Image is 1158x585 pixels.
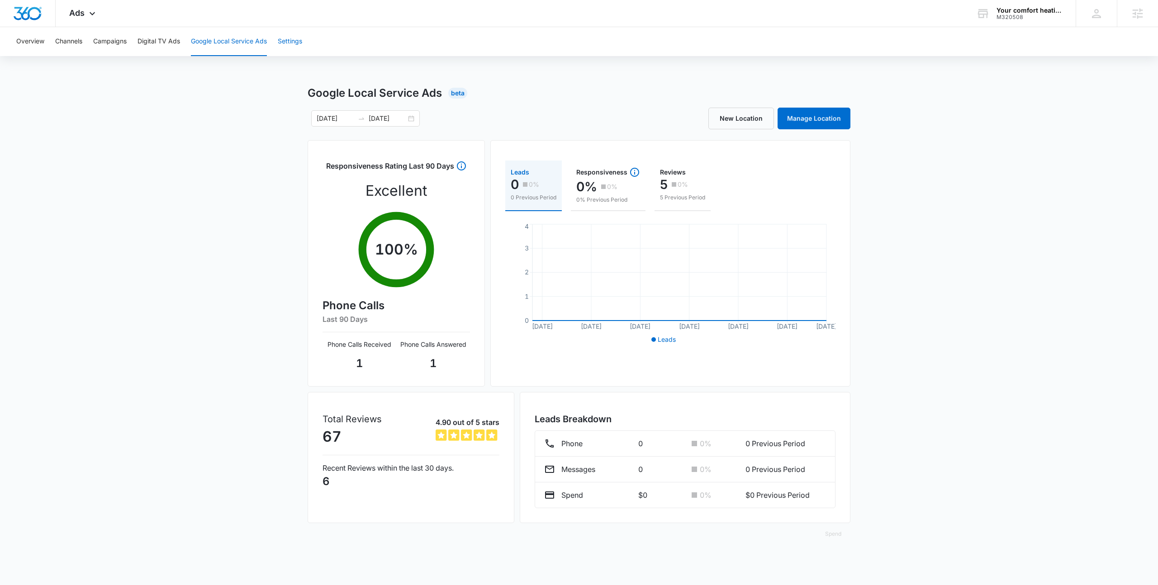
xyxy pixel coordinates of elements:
[997,7,1063,14] div: account name
[745,464,826,475] p: 0 Previous Period
[525,268,529,276] tspan: 2
[358,115,365,122] span: swap-right
[525,292,529,300] tspan: 1
[16,27,44,56] button: Overview
[561,490,583,500] p: Spend
[323,314,470,325] h6: Last 90 Days
[607,184,617,190] p: 0%
[638,464,682,475] p: 0
[700,490,712,500] p: 0 %
[436,417,499,428] p: 4.90 out of 5 stars
[581,322,602,330] tspan: [DATE]
[326,160,454,176] h3: Responsiveness Rating Last 90 Days
[660,193,705,202] p: 5 Previous Period
[679,322,700,330] tspan: [DATE]
[525,222,529,230] tspan: 4
[323,340,396,349] p: Phone Calls Received
[308,85,442,101] h1: Google Local Service Ads
[93,27,127,56] button: Campaigns
[728,322,749,330] tspan: [DATE]
[708,108,774,129] a: New Location
[323,473,499,490] p: 6
[365,180,427,202] p: Excellent
[532,322,553,330] tspan: [DATE]
[138,27,180,56] button: Digital TV Ads
[396,340,470,349] p: Phone Calls Answered
[561,464,595,475] p: Messages
[660,169,705,175] div: Reviews
[745,490,826,500] p: $0 Previous Period
[561,438,583,449] p: Phone
[323,355,396,372] p: 1
[638,438,682,449] p: 0
[375,239,418,260] p: 100 %
[525,316,529,324] tspan: 0
[658,335,676,343] span: Leads
[660,177,668,192] p: 5
[630,322,650,330] tspan: [DATE]
[448,88,467,99] div: Beta
[576,196,640,204] p: 0% Previous Period
[323,412,382,426] p: Total Reviews
[678,181,688,188] p: 0%
[778,108,850,129] a: Manage Location
[511,177,519,192] p: 0
[323,462,499,473] p: Recent Reviews within the last 30 days.
[576,167,640,178] div: Responsiveness
[777,322,797,330] tspan: [DATE]
[323,426,382,448] p: 67
[700,464,712,475] p: 0 %
[278,27,302,56] button: Settings
[745,438,826,449] p: 0 Previous Period
[511,169,556,175] div: Leads
[69,8,85,18] span: Ads
[638,490,682,500] p: $0
[55,27,82,56] button: Channels
[369,113,406,123] input: End date
[525,244,529,252] tspan: 3
[323,297,470,314] h4: Phone Calls
[317,113,354,123] input: Start date
[535,412,835,426] h3: Leads Breakdown
[511,193,556,202] p: 0 Previous Period
[358,115,365,122] span: to
[816,523,850,545] button: Spend
[529,181,539,188] p: 0%
[997,14,1063,20] div: account id
[191,27,267,56] button: Google Local Service Ads
[816,322,837,330] tspan: [DATE]
[396,355,470,372] p: 1
[576,179,597,194] p: 0%
[700,438,712,449] p: 0 %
